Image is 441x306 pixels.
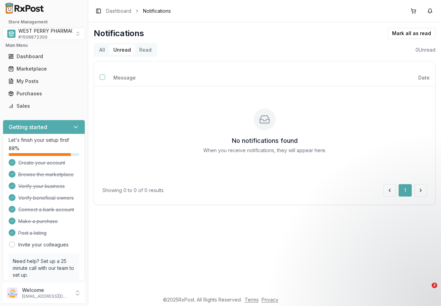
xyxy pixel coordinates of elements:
[100,74,105,80] button: Select all notifications
[18,28,88,34] span: WEST PERRY PHARMACY INC
[3,19,85,25] h2: Store Management
[416,46,435,53] div: 0 Unread
[8,65,80,72] div: Marketplace
[388,28,435,39] button: Mark all as read
[106,8,171,14] nav: breadcrumb
[9,145,19,152] span: 88 %
[22,294,70,299] p: [EMAIL_ADDRESS][DOMAIN_NAME]
[18,159,65,166] span: Create your account
[3,101,85,112] button: Sales
[102,187,164,194] div: Showing 0 to 0 of 0 results
[8,53,80,60] div: Dashboard
[95,44,109,55] button: All
[245,297,259,303] a: Terms
[8,90,80,97] div: Purchases
[3,88,85,99] button: Purchases
[8,103,80,109] div: Sales
[3,28,85,40] button: Select a view
[18,34,48,40] span: # 1508872300
[22,287,70,294] p: Welcome
[261,297,278,303] a: Privacy
[18,230,47,236] span: Post a listing
[399,184,412,197] button: 1
[108,70,304,86] th: Message
[9,123,47,131] h3: Getting started
[135,44,156,55] button: Read
[7,287,18,298] img: User avatar
[6,100,82,112] a: Sales
[18,194,74,201] span: Verify beneficial owners
[18,218,58,225] span: Make a purchase
[6,50,82,63] a: Dashboard
[18,241,69,248] a: Invite your colleagues
[8,78,80,85] div: My Posts
[13,279,39,285] a: Book a call
[232,136,298,146] h3: No notifications found
[6,87,82,100] a: Purchases
[203,147,326,154] p: When you receive notifications, they will appear here.
[6,43,82,48] h2: Main Menu
[3,76,85,87] button: My Posts
[418,283,434,299] iframe: Intercom live chat
[18,171,74,178] span: Browse the marketplace
[3,51,85,62] button: Dashboard
[6,63,82,75] a: Marketplace
[9,137,79,144] p: Let's finish your setup first!
[432,283,437,288] span: 2
[94,28,144,39] h1: Notifications
[3,63,85,74] button: Marketplace
[18,206,74,213] span: Connect a bank account
[18,183,65,190] span: Verify your business
[3,3,47,14] img: RxPost Logo
[304,70,435,86] th: Date
[109,44,135,55] button: Unread
[13,258,75,278] p: Need help? Set up a 25 minute call with our team to set up.
[106,8,131,14] a: Dashboard
[6,75,82,87] a: My Posts
[143,8,171,14] span: Notifications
